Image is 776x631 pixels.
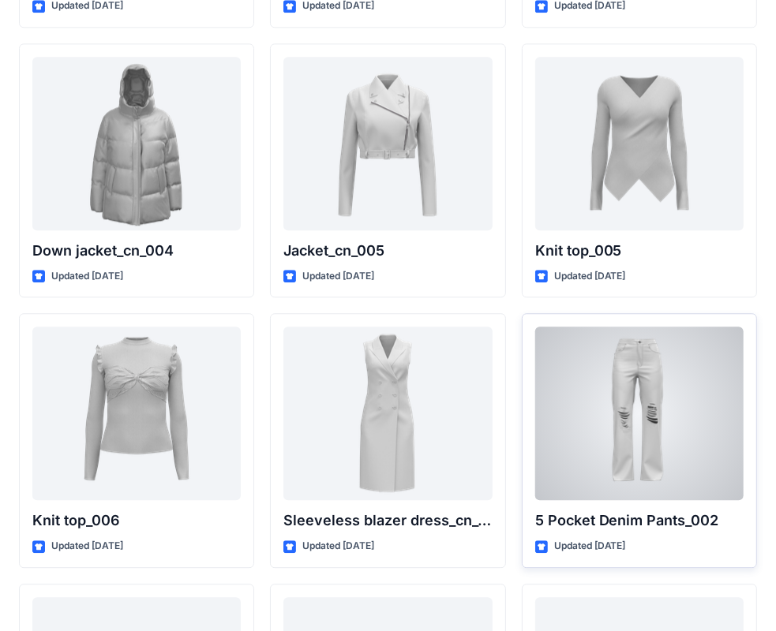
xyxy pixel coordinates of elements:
p: Updated [DATE] [554,268,626,285]
a: Knit top_006 [32,327,241,500]
p: Knit top_006 [32,510,241,532]
a: Sleeveless blazer dress_cn_001 [283,327,492,500]
a: Down jacket_cn_004 [32,57,241,230]
p: Sleeveless blazer dress_cn_001 [283,510,492,532]
p: Knit top_005 [535,240,744,262]
p: Updated [DATE] [302,268,374,285]
p: Updated [DATE] [51,538,123,554]
a: Jacket_cn_005 [283,57,492,230]
p: Updated [DATE] [554,538,626,554]
p: Updated [DATE] [302,538,374,554]
p: 5 Pocket Denim Pants_002 [535,510,744,532]
p: Down jacket_cn_004 [32,240,241,262]
a: Knit top_005 [535,57,744,230]
a: 5 Pocket Denim Pants_002 [535,327,744,500]
p: Updated [DATE] [51,268,123,285]
p: Jacket_cn_005 [283,240,492,262]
